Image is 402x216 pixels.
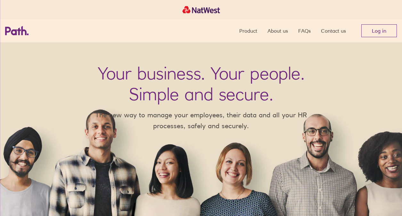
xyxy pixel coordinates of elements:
[321,19,346,42] a: Contact us
[361,24,397,37] a: Log in
[267,19,288,42] a: About us
[86,110,316,131] p: The new way to manage your employees, their data and all your HR processes, safely and securely.
[98,63,305,104] h1: Your business. Your people. Simple and secure.
[298,19,311,42] a: FAQs
[239,19,257,42] a: Product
